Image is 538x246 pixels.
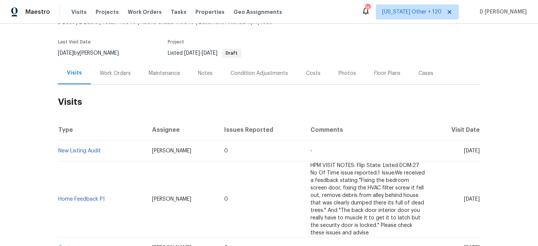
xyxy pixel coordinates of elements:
[223,51,241,55] span: Draft
[477,8,527,16] span: D [PERSON_NAME]
[184,51,200,56] span: [DATE]
[431,119,480,140] th: Visit Date
[304,119,431,140] th: Comments
[152,148,191,154] span: [PERSON_NAME]
[146,119,219,140] th: Assignee
[152,197,191,202] span: [PERSON_NAME]
[464,148,480,154] span: [DATE]
[234,8,282,16] span: Geo Assignments
[224,197,228,202] span: 0
[58,40,91,44] span: Last Visit Date
[198,70,213,77] div: Notes
[71,8,87,16] span: Visits
[58,119,146,140] th: Type
[168,51,241,56] span: Listed
[100,70,131,77] div: Work Orders
[58,197,105,202] a: Home Feedback P1
[310,148,312,154] span: -
[128,8,162,16] span: Work Orders
[168,40,184,44] span: Project
[149,70,180,77] div: Maintenance
[195,8,225,16] span: Properties
[58,51,74,56] span: [DATE]
[184,51,217,56] span: -
[306,70,321,77] div: Costs
[96,8,119,16] span: Projects
[464,197,480,202] span: [DATE]
[218,119,304,140] th: Issues Reported
[382,8,442,16] span: [US_STATE] Other + 120
[25,8,50,16] span: Maestro
[374,70,401,77] div: Floor Plans
[58,85,480,119] h2: Visits
[231,70,288,77] div: Condition Adjustments
[310,163,425,236] span: HPM VISIT NOTES: Flip State: Listed DOM:27 No Of Time issue reported:1 Issue:We received a feedba...
[202,51,217,56] span: [DATE]
[224,148,228,154] span: 0
[171,9,186,15] span: Tasks
[58,148,101,154] a: New Listing Audit
[365,4,370,12] div: 764
[58,49,128,58] div: by [PERSON_NAME]
[67,69,82,77] div: Visits
[338,70,356,77] div: Photos
[418,70,433,77] div: Cases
